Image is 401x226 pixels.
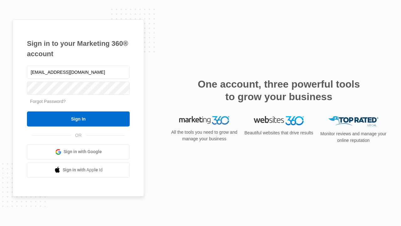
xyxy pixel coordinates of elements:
[179,116,229,125] img: Marketing 360
[71,132,86,139] span: OR
[27,144,130,159] a: Sign in with Google
[254,116,304,125] img: Websites 360
[30,99,66,104] a: Forgot Password?
[63,167,103,173] span: Sign in with Apple Id
[27,66,130,79] input: Email
[64,148,102,155] span: Sign in with Google
[244,130,314,136] p: Beautiful websites that drive results
[318,131,388,144] p: Monitor reviews and manage your online reputation
[169,129,239,142] p: All the tools you need to grow and manage your business
[27,38,130,59] h1: Sign in to your Marketing 360® account
[27,111,130,126] input: Sign In
[27,163,130,178] a: Sign in with Apple Id
[196,78,362,103] h2: One account, three powerful tools to grow your business
[328,116,378,126] img: Top Rated Local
